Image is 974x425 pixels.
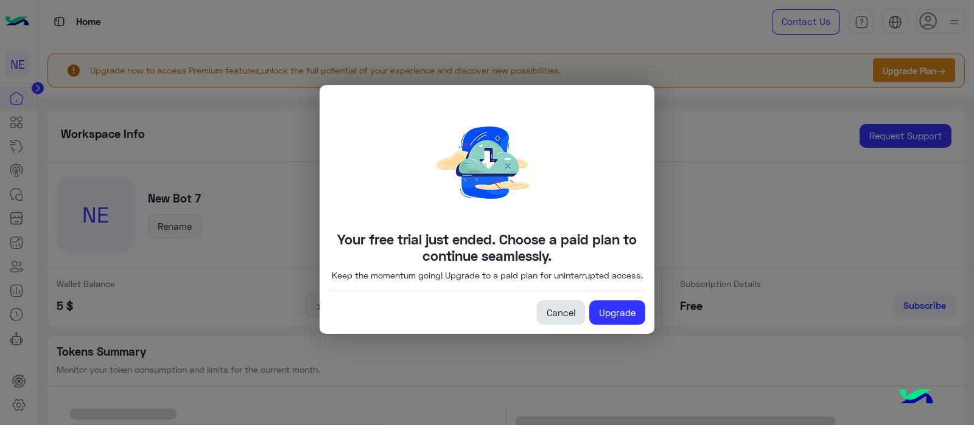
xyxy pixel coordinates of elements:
[332,269,643,282] p: Keep the momentum going! Upgrade to a paid plan for uninterrupted access.
[396,94,578,231] img: Downloading.png
[329,231,645,264] h4: Your free trial just ended. Choose a paid plan to continue seamlessly.
[537,300,585,325] a: Cancel
[589,300,645,325] a: Upgrade
[895,376,937,419] img: hulul-logo.png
